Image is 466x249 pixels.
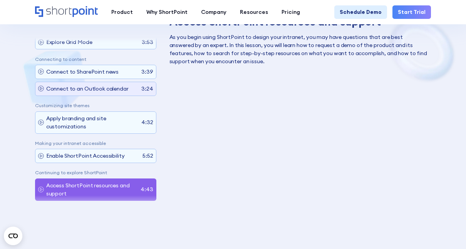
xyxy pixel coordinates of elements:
[35,141,156,146] p: Making your intranet accessible
[146,8,188,16] div: Why ShortPoint
[142,152,153,160] p: 5:52
[46,182,138,198] p: Access ShortPoint resources and support
[201,8,226,16] div: Company
[194,5,233,19] a: Company
[141,85,153,93] p: 3:24
[104,5,139,19] a: Product
[392,5,431,19] a: Start Trial
[141,118,153,126] p: 4:32
[169,33,427,66] p: As you begin using ShortPoint to design your intranet, you may have questions that are best answe...
[141,185,153,193] p: 4:43
[275,5,307,19] a: Pricing
[240,8,268,16] div: Resources
[46,85,129,93] p: Connect to an Outlook calendar
[46,68,119,76] p: Connect to SharePoint news
[35,103,156,109] p: Customizing site themes
[139,5,194,19] a: Why ShortPoint
[142,39,153,47] p: 3:53
[282,8,300,16] div: Pricing
[141,68,153,76] p: 3:39
[46,114,139,131] p: Apply branding and site customizations
[334,5,387,19] a: Schedule Demo
[4,227,22,245] button: Open CMP widget
[427,212,466,249] iframe: Chat Widget
[35,6,98,18] a: Home
[233,5,275,19] a: Resources
[35,170,156,176] p: Continuing to explore ShortPoint
[169,15,427,28] h3: Access ShortPoint resources and support
[111,8,133,16] div: Product
[35,57,156,62] p: Connecting to content
[46,39,92,47] p: Explore Grid Mode
[46,152,125,160] p: Enable ShortPoint Accessibility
